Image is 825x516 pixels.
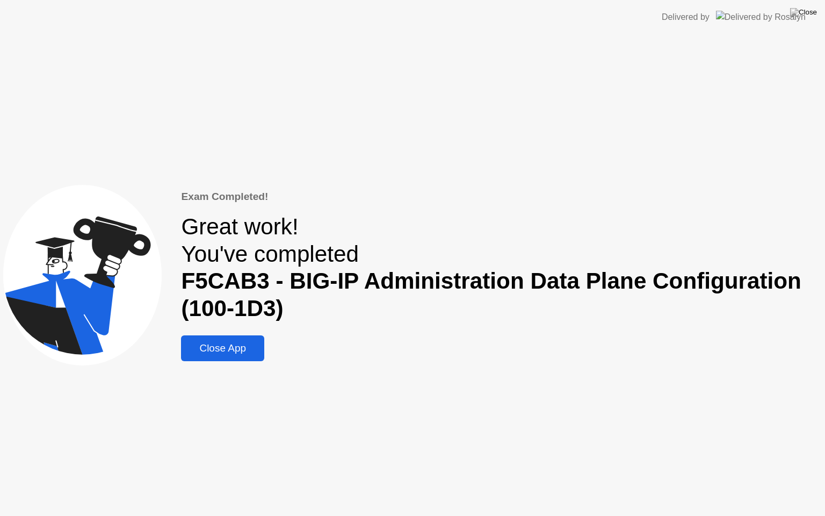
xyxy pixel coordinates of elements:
[184,342,261,354] div: Close App
[716,11,806,23] img: Delivered by Rosalyn
[181,213,822,322] div: Great work! You've completed
[181,335,264,361] button: Close App
[662,11,710,24] div: Delivered by
[181,268,801,321] b: F5CAB3 - BIG-IP Administration Data Plane Configuration (100-1D3)
[181,189,822,205] div: Exam Completed!
[790,8,817,17] img: Close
